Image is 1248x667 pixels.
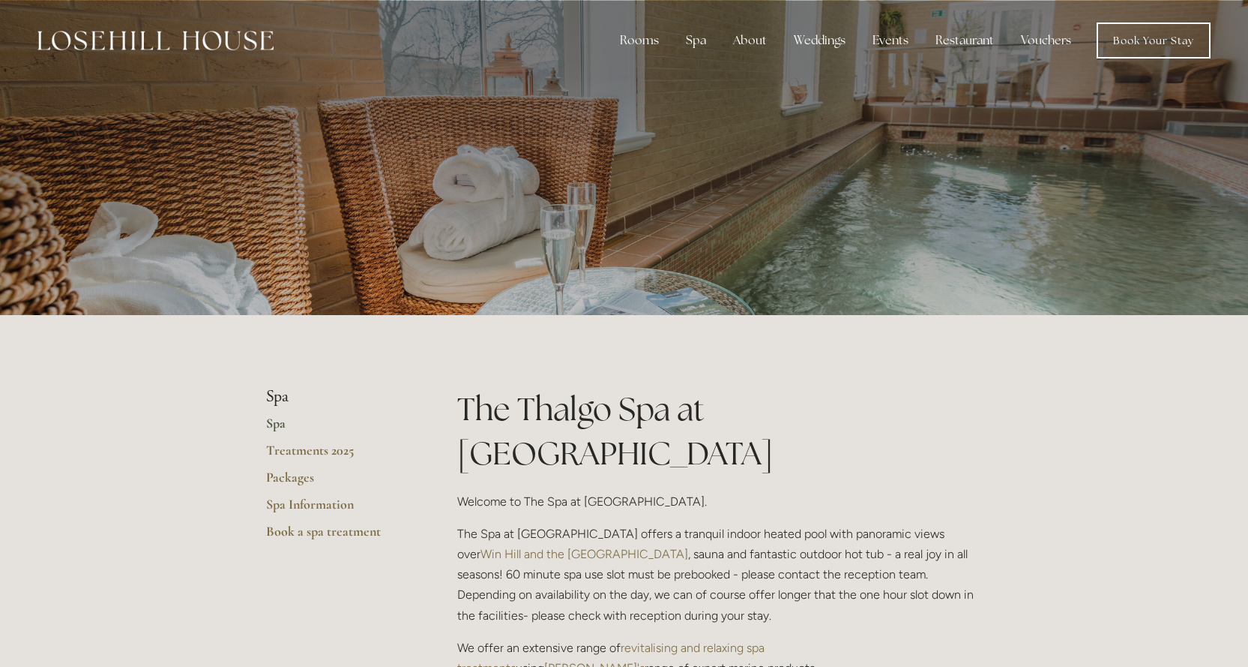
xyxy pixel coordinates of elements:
[266,415,409,442] a: Spa
[266,469,409,496] a: Packages
[457,387,983,476] h1: The Thalgo Spa at [GEOGRAPHIC_DATA]
[674,26,718,56] div: Spa
[37,31,274,50] img: Losehill House
[608,26,671,56] div: Rooms
[721,26,779,56] div: About
[266,496,409,523] a: Spa Information
[782,26,857,56] div: Weddings
[480,547,688,561] a: Win Hill and the [GEOGRAPHIC_DATA]
[457,491,983,512] p: Welcome to The Spa at [GEOGRAPHIC_DATA].
[266,442,409,469] a: Treatments 2025
[266,387,409,407] li: Spa
[1097,23,1211,59] a: Book Your Stay
[860,26,920,56] div: Events
[266,523,409,550] a: Book a spa treatment
[457,524,983,626] p: The Spa at [GEOGRAPHIC_DATA] offers a tranquil indoor heated pool with panoramic views over , sau...
[923,26,1006,56] div: Restaurant
[1009,26,1083,56] a: Vouchers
